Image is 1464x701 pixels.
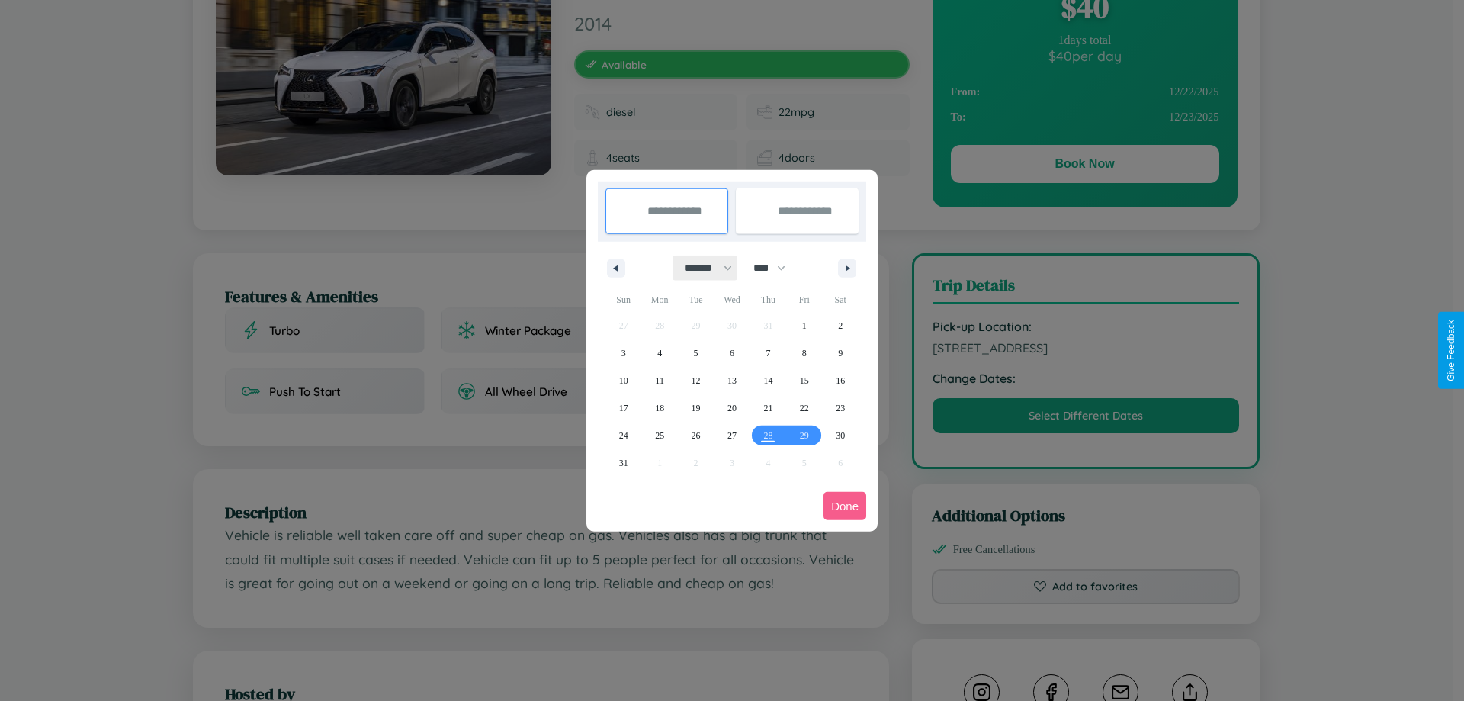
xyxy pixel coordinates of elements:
button: 22 [786,394,822,422]
span: 7 [766,339,770,367]
span: 31 [619,449,628,477]
button: 2 [823,312,859,339]
span: Mon [641,288,677,312]
button: 7 [750,339,786,367]
span: 30 [836,422,845,449]
div: Give Feedback [1446,320,1456,381]
button: 26 [678,422,714,449]
span: 8 [802,339,807,367]
button: 17 [605,394,641,422]
span: 22 [800,394,809,422]
button: 1 [786,312,822,339]
button: 15 [786,367,822,394]
span: 21 [763,394,772,422]
button: 31 [605,449,641,477]
button: 13 [714,367,750,394]
button: 21 [750,394,786,422]
span: Thu [750,288,786,312]
button: 20 [714,394,750,422]
button: 12 [678,367,714,394]
span: 12 [692,367,701,394]
span: 9 [838,339,843,367]
button: 24 [605,422,641,449]
button: 5 [678,339,714,367]
span: Fri [786,288,822,312]
button: 19 [678,394,714,422]
span: 19 [692,394,701,422]
span: 16 [836,367,845,394]
button: 10 [605,367,641,394]
button: 8 [786,339,822,367]
span: Sat [823,288,859,312]
span: 13 [727,367,737,394]
button: 29 [786,422,822,449]
span: 20 [727,394,737,422]
span: Sun [605,288,641,312]
span: 10 [619,367,628,394]
button: 27 [714,422,750,449]
button: 23 [823,394,859,422]
span: 18 [655,394,664,422]
span: 11 [655,367,664,394]
span: 2 [838,312,843,339]
button: 30 [823,422,859,449]
span: 29 [800,422,809,449]
button: 9 [823,339,859,367]
button: 4 [641,339,677,367]
span: 6 [730,339,734,367]
span: 28 [763,422,772,449]
button: Done [823,492,866,520]
button: 6 [714,339,750,367]
span: 5 [694,339,698,367]
span: Wed [714,288,750,312]
button: 14 [750,367,786,394]
span: 3 [621,339,626,367]
button: 16 [823,367,859,394]
span: 17 [619,394,628,422]
button: 11 [641,367,677,394]
span: 15 [800,367,809,394]
span: 26 [692,422,701,449]
span: 1 [802,312,807,339]
button: 28 [750,422,786,449]
span: 25 [655,422,664,449]
button: 3 [605,339,641,367]
span: 14 [763,367,772,394]
span: 4 [657,339,662,367]
span: 27 [727,422,737,449]
span: 24 [619,422,628,449]
span: 23 [836,394,845,422]
button: 18 [641,394,677,422]
button: 25 [641,422,677,449]
span: Tue [678,288,714,312]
